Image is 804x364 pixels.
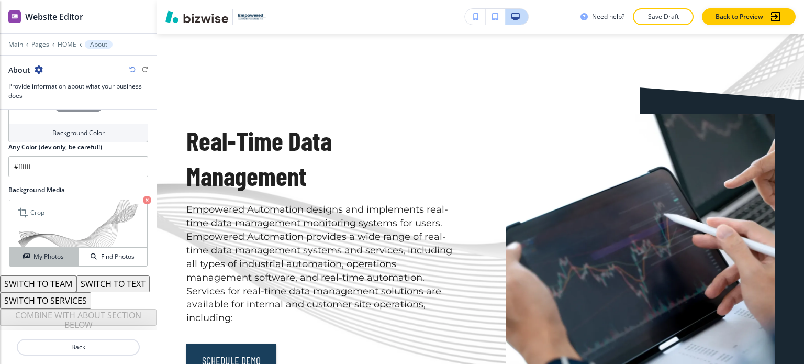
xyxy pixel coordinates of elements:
button: My Photos [9,248,79,266]
p: Empowered Automation designs and implements real-time data management monitoring systems for user... [186,203,455,325]
h2: Any Color (dev only, be careful!) [8,142,102,152]
h3: Need help? [592,12,624,21]
p: Save Draft [646,12,680,21]
p: About [90,41,107,48]
h3: Provide information about what your business does [8,82,148,101]
h2: Website Editor [25,10,83,23]
p: Back [18,343,139,352]
button: Pages [31,41,49,48]
button: #FFFFFFBackground Color [8,87,148,142]
img: Your Logo [238,13,266,20]
button: Save Draft [633,8,694,25]
div: Crop [14,204,49,221]
button: Find Photos [79,248,147,266]
img: editor icon [8,10,21,23]
h4: My Photos [33,252,64,261]
button: Back [17,339,140,356]
button: SWITCH TO TEXT [76,275,150,292]
button: About [85,40,113,49]
button: Back to Preview [702,8,796,25]
p: Real-Time Data Management [186,123,455,193]
button: HOME [58,41,76,48]
h2: About [8,64,30,75]
button: Main [8,41,23,48]
h4: Find Photos [101,252,135,261]
img: Bizwise Logo [165,10,228,23]
p: Back to Preview [716,12,763,21]
p: Crop [30,208,44,217]
h4: Background Color [52,128,105,138]
h2: Background Media [8,185,148,195]
div: CropMy PhotosFind Photos [8,199,148,267]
